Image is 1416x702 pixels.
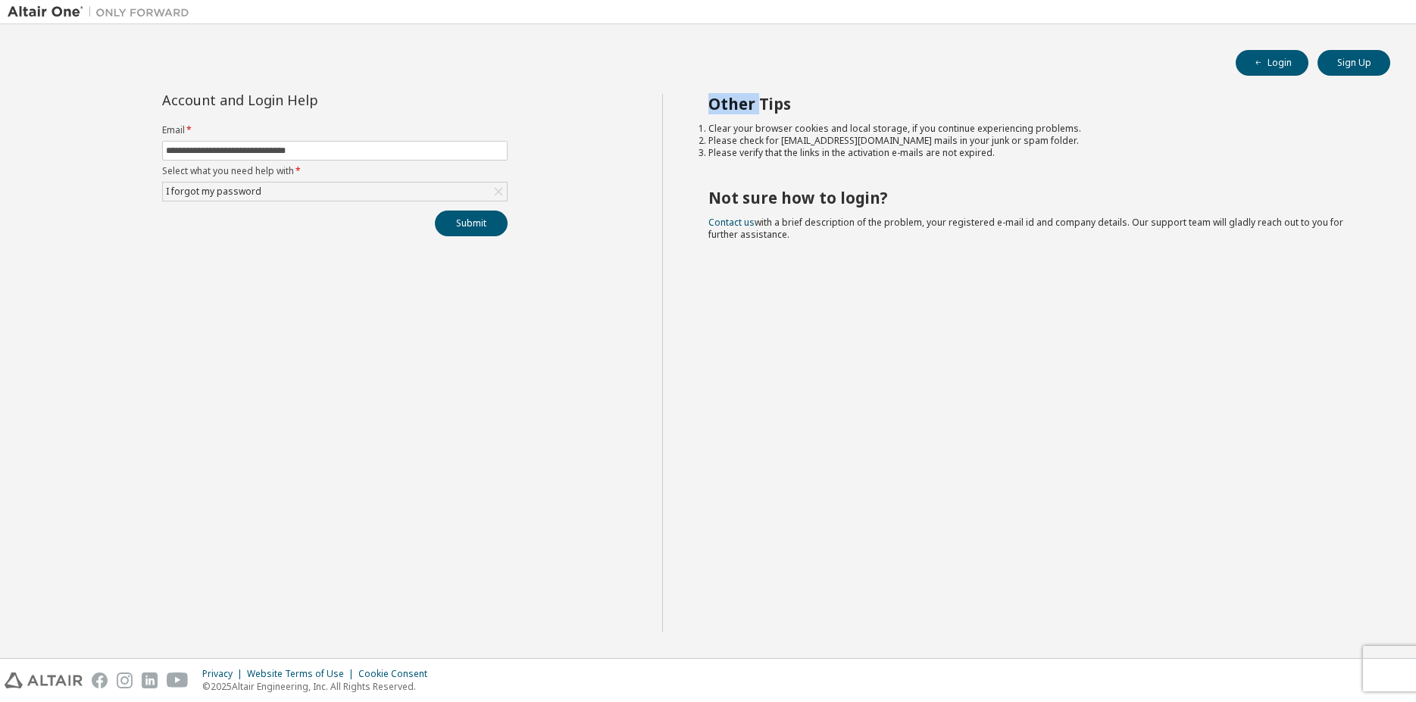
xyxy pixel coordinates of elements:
div: Account and Login Help [162,94,439,106]
div: I forgot my password [163,183,507,201]
li: Please verify that the links in the activation e-mails are not expired. [708,147,1363,159]
img: facebook.svg [92,672,108,688]
h2: Other Tips [708,94,1363,114]
div: I forgot my password [164,183,264,200]
button: Login [1236,50,1308,76]
p: © 2025 Altair Engineering, Inc. All Rights Reserved. [202,680,436,693]
a: Contact us [708,216,755,229]
li: Please check for [EMAIL_ADDRESS][DOMAIN_NAME] mails in your junk or spam folder. [708,135,1363,147]
button: Sign Up [1318,50,1390,76]
div: Website Terms of Use [247,668,358,680]
h2: Not sure how to login? [708,188,1363,207]
li: Clear your browser cookies and local storage, if you continue experiencing problems. [708,123,1363,135]
img: linkedin.svg [142,672,158,688]
img: altair_logo.svg [5,672,83,688]
button: Submit [435,211,508,236]
img: Altair One [8,5,197,20]
label: Email [162,124,508,136]
span: with a brief description of the problem, your registered e-mail id and company details. Our suppo... [708,216,1343,241]
label: Select what you need help with [162,165,508,177]
img: youtube.svg [167,672,189,688]
div: Privacy [202,668,247,680]
div: Cookie Consent [358,668,436,680]
img: instagram.svg [117,672,133,688]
